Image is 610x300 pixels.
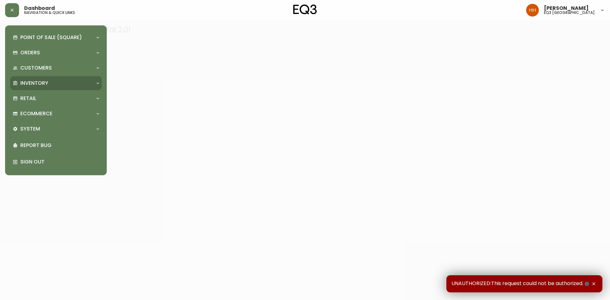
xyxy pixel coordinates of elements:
[10,91,102,105] div: Retail
[20,34,82,41] p: Point of Sale (Square)
[20,80,48,87] p: Inventory
[10,107,102,121] div: Ecommerce
[20,142,99,149] p: Report Bug
[544,6,589,11] span: [PERSON_NAME]
[10,30,102,44] div: Point of Sale (Square)
[20,158,99,165] p: Sign Out
[20,64,52,71] p: Customers
[10,122,102,136] div: System
[20,125,40,132] p: System
[451,280,590,287] span: UNAUTHORIZED:This request could not be authorized.
[10,137,102,154] div: Report Bug
[24,11,75,15] h5: navigation & quick links
[24,6,55,11] span: Dashboard
[10,154,102,170] div: Sign Out
[20,110,52,117] p: Ecommerce
[20,49,40,56] p: Orders
[544,11,595,15] h5: eq3 [GEOGRAPHIC_DATA]
[10,61,102,75] div: Customers
[10,46,102,60] div: Orders
[526,4,539,17] img: 6b766095664b4c6b511bd6e414aa3971
[293,4,317,15] img: logo
[20,95,36,102] p: Retail
[10,76,102,90] div: Inventory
